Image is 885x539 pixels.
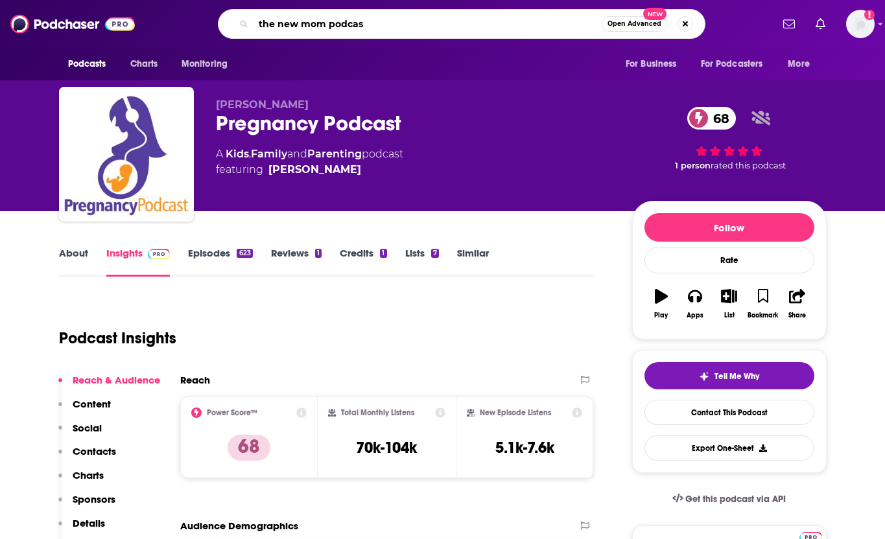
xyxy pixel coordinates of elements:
[315,249,322,258] div: 1
[172,52,244,76] button: open menu
[405,247,439,277] a: Lists7
[654,312,668,319] div: Play
[644,362,814,389] button: tell me why sparkleTell Me Why
[254,14,602,34] input: Search podcasts, credits, & more...
[216,98,309,111] span: [PERSON_NAME]
[207,408,257,417] h2: Power Score™
[271,247,322,277] a: Reviews1
[340,247,386,277] a: Credits1
[495,438,554,457] h3: 5.1k-7.6k
[602,16,667,32] button: Open AdvancedNew
[59,52,123,76] button: open menu
[711,161,786,170] span: rated this podcast
[778,13,800,35] a: Show notifications dropdown
[73,374,160,386] p: Reach & Audience
[678,281,712,327] button: Apps
[675,161,711,170] span: 1 person
[62,89,191,219] img: Pregnancy Podcast
[73,493,115,505] p: Sponsors
[780,281,814,327] button: Share
[180,374,210,386] h2: Reach
[701,55,763,73] span: For Podcasters
[699,371,709,382] img: tell me why sparkle
[457,247,489,277] a: Similar
[846,10,875,38] img: User Profile
[356,438,417,457] h3: 70k-104k
[73,422,102,434] p: Social
[779,52,826,76] button: open menu
[626,55,677,73] span: For Business
[643,8,667,20] span: New
[237,249,252,258] div: 623
[73,445,116,457] p: Contacts
[216,162,403,178] span: featuring
[644,213,814,242] button: Follow
[251,148,287,160] a: Family
[644,435,814,461] button: Export One-Sheet
[700,107,736,130] span: 68
[687,312,703,319] div: Apps
[182,55,228,73] span: Monitoring
[714,371,759,382] span: Tell Me Why
[431,249,439,258] div: 7
[59,247,88,277] a: About
[73,398,111,410] p: Content
[307,148,362,160] a: Parenting
[73,517,105,529] p: Details
[228,435,270,461] p: 68
[216,146,403,178] div: A podcast
[58,445,116,469] button: Contacts
[788,312,806,319] div: Share
[746,281,780,327] button: Bookmark
[617,52,693,76] button: open menu
[712,281,746,327] button: List
[632,98,827,179] div: 68 1 personrated this podcast
[59,328,176,348] h1: Podcast Insights
[644,281,678,327] button: Play
[188,247,252,277] a: Episodes623
[106,247,171,277] a: InsightsPodchaser Pro
[218,9,705,39] div: Search podcasts, credits, & more...
[788,55,810,73] span: More
[287,148,307,160] span: and
[846,10,875,38] button: Show profile menu
[58,469,104,493] button: Charts
[58,374,160,398] button: Reach & Audience
[73,469,104,481] p: Charts
[644,247,814,273] div: Rate
[249,148,251,160] span: ,
[58,422,102,446] button: Social
[68,55,106,73] span: Podcasts
[10,12,135,36] img: Podchaser - Follow, Share and Rate Podcasts
[58,398,111,422] button: Content
[724,312,735,319] div: List
[662,483,797,515] a: Get this podcast via API
[692,52,782,76] button: open menu
[846,10,875,38] span: Logged in as courtney.lee
[380,249,386,258] div: 1
[644,400,814,425] a: Contact This Podcast
[58,493,115,517] button: Sponsors
[268,162,361,178] div: [PERSON_NAME]
[480,408,551,417] h2: New Episode Listens
[687,107,736,130] a: 68
[341,408,414,417] h2: Total Monthly Listens
[122,52,166,76] a: Charts
[130,55,158,73] span: Charts
[180,520,298,532] h2: Audience Demographics
[685,494,786,505] span: Get this podcast via API
[810,13,831,35] a: Show notifications dropdown
[748,312,778,319] div: Bookmark
[608,21,661,27] span: Open Advanced
[864,10,875,20] svg: Add a profile image
[148,249,171,259] img: Podchaser Pro
[226,148,249,160] a: Kids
